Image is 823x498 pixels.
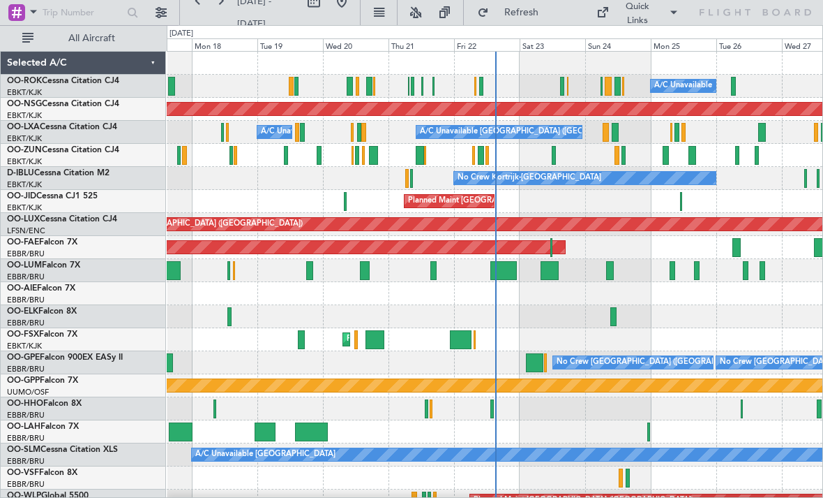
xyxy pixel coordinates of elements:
[7,238,39,247] span: OO-FAE
[458,168,601,189] div: No Crew Kortrijk-[GEOGRAPHIC_DATA]
[261,122,520,142] div: A/C Unavailable [GEOGRAPHIC_DATA] ([GEOGRAPHIC_DATA] National)
[7,77,119,85] a: OO-ROKCessna Citation CJ4
[7,353,40,362] span: OO-GPE
[7,376,78,385] a: OO-GPPFalcon 7X
[7,100,119,108] a: OO-NSGCessna Citation CJ4
[520,38,585,51] div: Sat 23
[7,387,49,397] a: UUMO/OSF
[7,156,42,167] a: EBKT/KJK
[557,352,790,373] div: No Crew [GEOGRAPHIC_DATA] ([GEOGRAPHIC_DATA] National)
[7,423,79,431] a: OO-LAHFalcon 7X
[7,133,42,144] a: EBKT/KJK
[7,215,40,224] span: OO-LUX
[7,307,77,316] a: OO-ELKFalcon 8X
[7,180,42,190] a: EBKT/KJK
[169,28,193,40] div: [DATE]
[7,376,40,385] span: OO-GPP
[7,446,40,454] span: OO-SLM
[7,330,77,339] a: OO-FSXFalcon 7X
[7,226,45,236] a: LFSN/ENC
[7,146,119,154] a: OO-ZUNCessna Citation CJ4
[7,192,36,200] span: OO-JID
[192,38,257,51] div: Mon 18
[7,169,110,177] a: D-IBLUCessna Citation M2
[7,456,45,467] a: EBBR/BRU
[492,8,550,17] span: Refresh
[7,469,77,477] a: OO-VSFFalcon 8X
[408,191,628,212] div: Planned Maint [GEOGRAPHIC_DATA] ([GEOGRAPHIC_DATA])
[257,38,323,51] div: Tue 19
[589,1,686,24] button: Quick Links
[7,364,45,374] a: EBBR/BRU
[420,122,679,142] div: A/C Unavailable [GEOGRAPHIC_DATA] ([GEOGRAPHIC_DATA] National)
[7,87,42,98] a: EBKT/KJK
[7,249,45,259] a: EBBR/BRU
[7,272,45,282] a: EBBR/BRU
[654,75,712,96] div: A/C Unavailable
[7,215,117,224] a: OO-LUXCessna Citation CJ4
[716,38,782,51] div: Tue 26
[7,100,42,108] span: OO-NSG
[43,2,123,23] input: Trip Number
[36,34,147,43] span: All Aircraft
[651,38,716,51] div: Mon 25
[15,27,151,50] button: All Aircraft
[7,400,43,408] span: OO-HHO
[195,444,335,465] div: A/C Unavailable [GEOGRAPHIC_DATA]
[7,318,45,328] a: EBBR/BRU
[7,423,40,431] span: OO-LAH
[7,203,42,213] a: EBKT/KJK
[7,284,37,293] span: OO-AIE
[7,261,42,270] span: OO-LUM
[347,329,509,350] div: Planned Maint Kortrijk-[GEOGRAPHIC_DATA]
[7,123,117,131] a: OO-LXACessna Citation CJ4
[7,192,98,200] a: OO-JIDCessna CJ1 525
[7,110,42,121] a: EBKT/KJK
[454,38,520,51] div: Fri 22
[7,77,42,85] span: OO-ROK
[7,284,75,293] a: OO-AIEFalcon 7X
[7,295,45,305] a: EBBR/BRU
[83,214,303,235] div: Planned Maint [GEOGRAPHIC_DATA] ([GEOGRAPHIC_DATA])
[7,307,38,316] span: OO-ELK
[7,479,45,490] a: EBBR/BRU
[7,238,77,247] a: OO-FAEFalcon 7X
[471,1,554,24] button: Refresh
[7,123,40,131] span: OO-LXA
[585,38,651,51] div: Sun 24
[7,400,82,408] a: OO-HHOFalcon 8X
[7,261,80,270] a: OO-LUMFalcon 7X
[7,169,34,177] span: D-IBLU
[7,433,45,444] a: EBBR/BRU
[7,446,118,454] a: OO-SLMCessna Citation XLS
[7,146,42,154] span: OO-ZUN
[7,469,39,477] span: OO-VSF
[7,330,39,339] span: OO-FSX
[323,38,388,51] div: Wed 20
[7,341,42,351] a: EBKT/KJK
[7,410,45,420] a: EBBR/BRU
[7,353,123,362] a: OO-GPEFalcon 900EX EASy II
[388,38,454,51] div: Thu 21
